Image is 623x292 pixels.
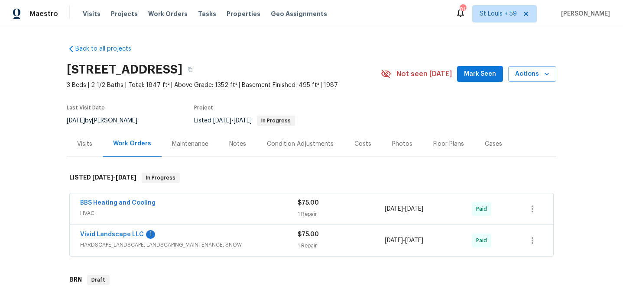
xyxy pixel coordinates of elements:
span: [DATE] [213,118,231,124]
span: [DATE] [385,206,403,212]
button: Mark Seen [457,66,503,82]
button: Copy Address [182,62,198,77]
div: Photos [392,140,412,148]
span: $75.00 [298,231,319,237]
a: Vivid Landscape LLC [80,231,144,237]
a: Back to all projects [67,45,150,53]
div: by [PERSON_NAME] [67,116,148,126]
span: Actions [515,69,549,80]
div: Cases [485,140,502,148]
span: Paid [476,205,490,213]
span: Paid [476,236,490,245]
span: In Progress [143,173,179,182]
div: 816 [460,5,466,14]
div: 1 Repair [298,210,385,218]
span: St Louis + 59 [480,10,517,18]
span: In Progress [258,118,294,123]
div: Notes [229,140,246,148]
span: [DATE] [234,118,252,124]
span: Properties [227,10,260,18]
span: Geo Assignments [271,10,327,18]
div: Visits [77,140,92,148]
h6: BRN [69,275,82,285]
span: - [385,205,423,213]
span: 3 Beds | 2 1/2 Baths | Total: 1847 ft² | Above Grade: 1352 ft² | Basement Finished: 495 ft² | 1987 [67,81,381,90]
span: Not seen [DATE] [396,70,452,78]
span: Mark Seen [464,69,496,80]
span: Projects [111,10,138,18]
div: Work Orders [113,139,151,148]
div: Maintenance [172,140,208,148]
a: BBS Heating and Cooling [80,200,156,206]
button: Actions [508,66,556,82]
span: [DATE] [405,206,423,212]
span: Visits [83,10,101,18]
span: HARDSCAPE_LANDSCAPE, LANDSCAPING_MAINTENANCE, SNOW [80,241,298,249]
span: Last Visit Date [67,105,105,110]
div: Floor Plans [433,140,464,148]
div: Condition Adjustments [267,140,334,148]
div: 1 [146,230,155,239]
div: LISTED [DATE]-[DATE]In Progress [67,164,556,192]
span: [DATE] [92,174,113,180]
span: Project [194,105,213,110]
span: Maestro [29,10,58,18]
span: [DATE] [67,118,85,124]
span: Tasks [198,11,216,17]
span: Draft [88,276,109,284]
span: HVAC [80,209,298,218]
span: - [92,174,136,180]
span: [DATE] [385,237,403,244]
span: $75.00 [298,200,319,206]
h2: [STREET_ADDRESS] [67,65,182,74]
span: - [385,236,423,245]
div: Costs [354,140,371,148]
span: [PERSON_NAME] [558,10,610,18]
h6: LISTED [69,173,136,183]
span: [DATE] [116,174,136,180]
div: 1 Repair [298,241,385,250]
span: - [213,118,252,124]
span: Listed [194,118,295,124]
span: Work Orders [148,10,188,18]
span: [DATE] [405,237,423,244]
